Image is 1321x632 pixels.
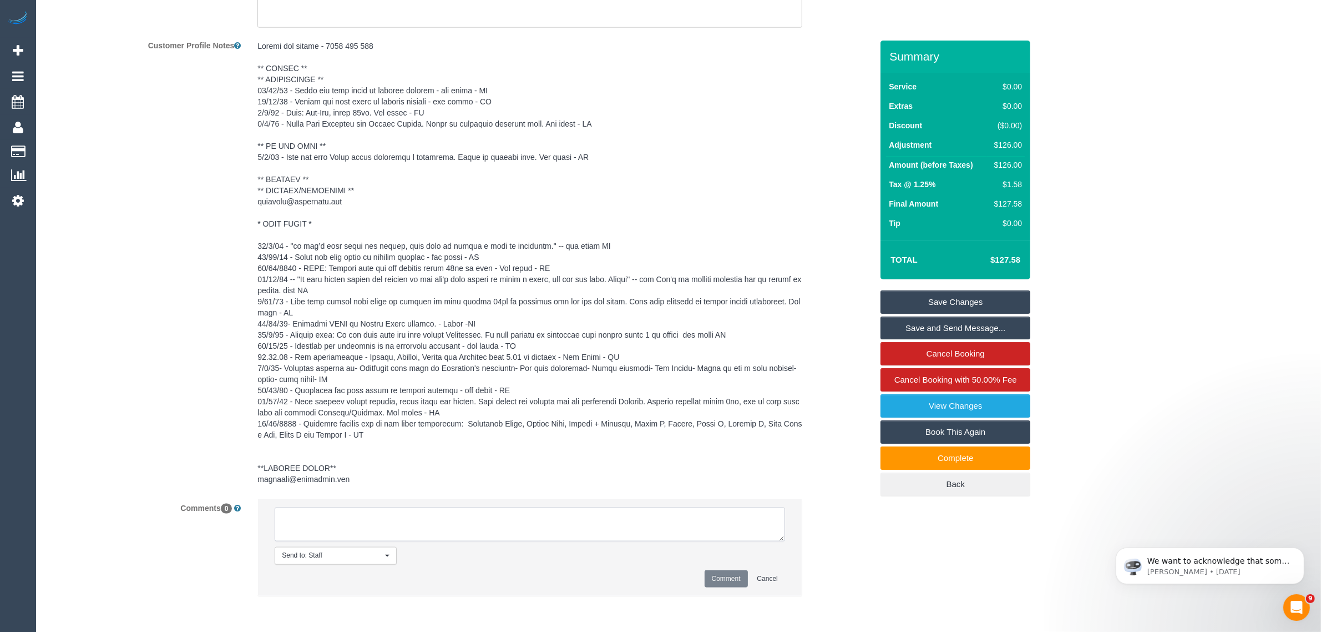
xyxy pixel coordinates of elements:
[880,290,1030,314] a: Save Changes
[880,394,1030,418] a: View Changes
[990,159,1022,170] div: $126.00
[257,41,802,485] pre: Loremi dol sitame - 7058 495 588 ** CONSEC ** ** ADIPISCINGE ** 03/42/53 - Seddo eiu temp incid u...
[1283,594,1310,621] iframe: Intercom live chat
[990,120,1022,131] div: ($0.00)
[889,218,900,229] label: Tip
[880,317,1030,340] a: Save and Send Message...
[890,255,918,264] strong: Total
[880,473,1030,496] a: Back
[990,101,1022,112] div: $0.00
[282,551,382,560] span: Send to: Staff
[1306,594,1315,603] span: 9
[275,547,397,564] button: Send to: Staff
[48,43,191,53] p: Message from Ellie, sent 3d ago
[894,375,1017,384] span: Cancel Booking with 50.00% Fee
[990,218,1022,229] div: $0.00
[39,36,249,51] label: Customer Profile Notes
[889,179,935,190] label: Tax @ 1.25%
[48,32,191,184] span: We want to acknowledge that some users may be experiencing lag or slower performance in our softw...
[1099,524,1321,602] iframe: Intercom notifications message
[880,342,1030,365] a: Cancel Booking
[990,81,1022,92] div: $0.00
[880,368,1030,392] a: Cancel Booking with 50.00% Fee
[7,11,29,27] img: Automaid Logo
[39,499,249,514] label: Comments
[889,50,1025,63] h3: Summary
[990,198,1022,209] div: $127.58
[889,139,932,151] label: Adjustment
[957,255,1020,265] h4: $127.58
[889,198,938,209] label: Final Amount
[990,179,1022,190] div: $1.58
[750,570,785,588] button: Cancel
[889,159,973,170] label: Amount (before Taxes)
[880,447,1030,470] a: Complete
[889,101,913,112] label: Extras
[889,120,922,131] label: Discount
[221,504,232,514] span: 0
[880,420,1030,444] a: Book This Again
[889,81,917,92] label: Service
[990,139,1022,151] div: $126.00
